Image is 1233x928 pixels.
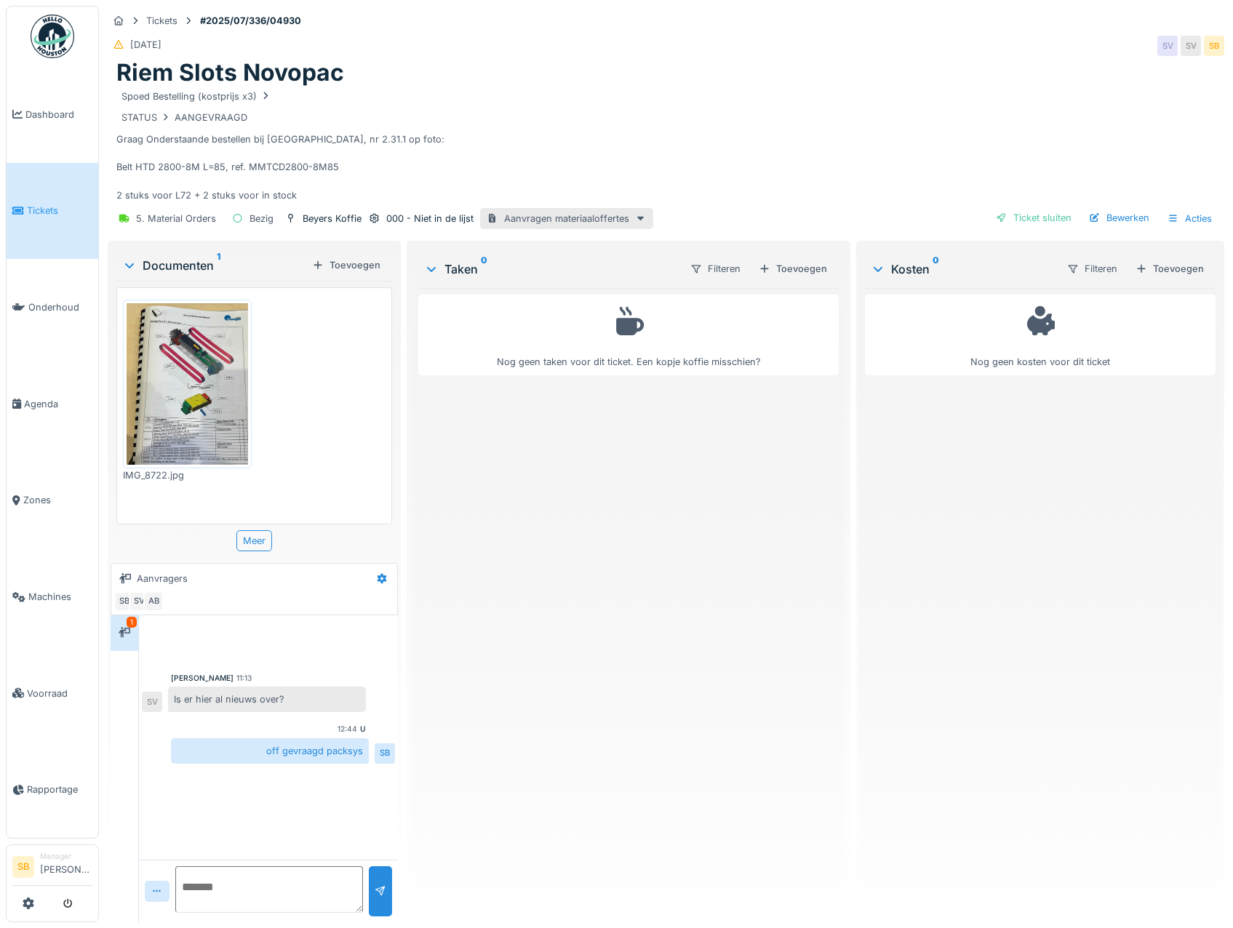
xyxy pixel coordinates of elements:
div: Toevoegen [306,255,386,275]
div: SV [129,591,149,612]
img: Badge_color-CXgf-gQk.svg [31,15,74,58]
div: Documenten [122,257,306,274]
a: Zones [7,452,98,549]
div: Is er hier al nieuws over? [168,687,366,712]
div: U [360,724,366,735]
div: STATUS AANGEVRAAGD [121,111,247,124]
span: Agenda [24,397,92,411]
li: SB [12,856,34,878]
div: 11:13 [236,673,252,684]
a: Tickets [7,163,98,260]
a: Onderhoud [7,259,98,356]
div: Manager [40,851,92,862]
div: Aanvragers [137,572,188,585]
li: [PERSON_NAME] [40,851,92,882]
span: Onderhoud [28,300,92,314]
sup: 0 [933,260,939,278]
div: [DATE] [130,38,161,52]
div: Aanvragen materiaaloffertes [480,208,653,229]
div: 000 - Niet in de lijst [386,212,474,225]
div: SB [1204,36,1224,56]
div: Toevoegen [1130,259,1210,279]
a: Voorraad [7,645,98,742]
div: Beyers Koffie [303,212,362,225]
div: Bezig [250,212,274,225]
a: Rapportage [7,742,98,839]
sup: 0 [481,260,487,278]
img: s5zgcci7kvcfep1cdga086pl1hpz [127,303,248,465]
div: Toevoegen [753,259,833,279]
div: 5. Material Orders [136,212,216,225]
div: Meer [236,530,272,551]
a: Agenda [7,356,98,452]
div: Ticket sluiten [990,208,1077,228]
span: Zones [23,493,92,507]
span: Tickets [27,204,92,217]
div: Filteren [684,258,747,279]
div: SV [142,692,162,712]
div: Graag Onderstaande bestellen bij [GEOGRAPHIC_DATA], nr 2.31.1 op foto: Belt HTD 2800-8M L=85, ref... [116,87,1216,202]
div: SV [1181,36,1201,56]
div: Nog geen kosten voor dit ticket [874,301,1206,369]
div: AB [143,591,164,612]
div: Nog geen taken voor dit ticket. Een kopje koffie misschien? [428,301,829,369]
div: 12:44 [338,724,357,735]
div: Tickets [146,14,177,28]
div: SB [114,591,135,612]
div: Bewerken [1083,208,1155,228]
div: Spoed Bestelling (kostprijs x3) [121,89,271,103]
div: Acties [1161,208,1218,229]
span: Machines [28,590,92,604]
a: Machines [7,548,98,645]
div: [PERSON_NAME] [171,673,234,684]
sup: 1 [217,257,220,274]
div: IMG_8722.jpg [123,468,252,482]
div: SV [1157,36,1178,56]
div: off gevraagd packsys [171,738,369,764]
div: Filteren [1061,258,1124,279]
div: Taken [424,260,677,278]
span: Rapportage [27,783,92,796]
span: Dashboard [25,108,92,121]
span: Voorraad [27,687,92,700]
div: 1 [127,617,137,628]
a: SB Manager[PERSON_NAME] [12,851,92,886]
h1: Riem Slots Novopac [116,59,344,87]
div: SB [375,743,395,764]
div: Kosten [871,260,1055,278]
strong: #2025/07/336/04930 [194,14,307,28]
a: Dashboard [7,66,98,163]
